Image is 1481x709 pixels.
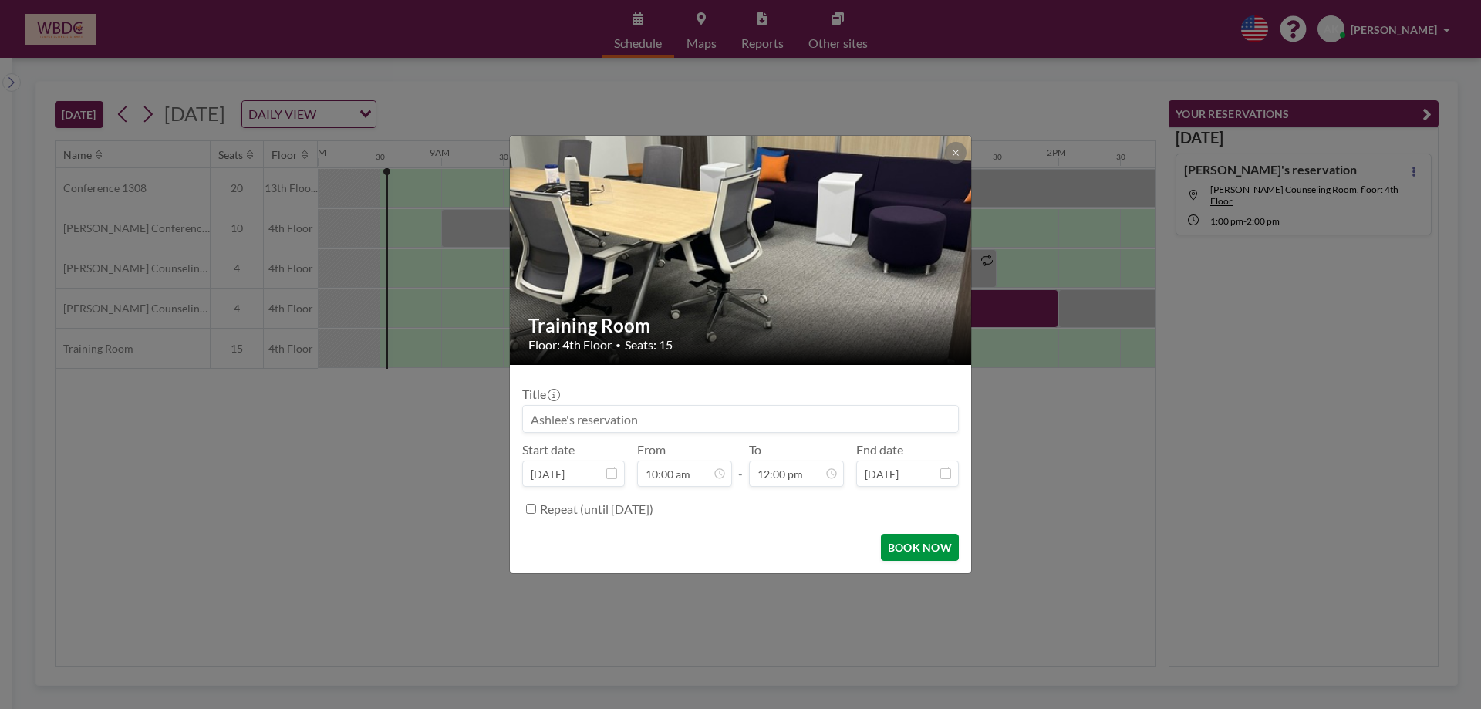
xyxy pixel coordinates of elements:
[637,442,666,457] label: From
[738,447,743,481] span: -
[522,442,575,457] label: Start date
[749,442,761,457] label: To
[528,314,954,337] h2: Training Room
[528,337,612,353] span: Floor: 4th Floor
[616,339,621,351] span: •
[522,387,558,402] label: Title
[540,501,653,517] label: Repeat (until [DATE])
[881,534,959,561] button: BOOK NOW
[856,442,903,457] label: End date
[523,406,958,432] input: Ashlee's reservation
[625,337,673,353] span: Seats: 15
